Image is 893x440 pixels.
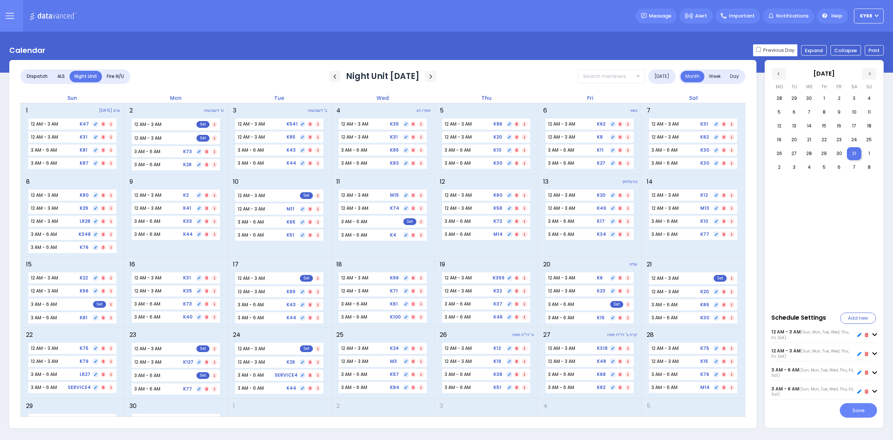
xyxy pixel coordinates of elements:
h6: 3 AM - 6 AM [134,219,160,224]
span: K47 [80,122,89,126]
h6: 3 AM - 6 AM [134,232,160,237]
span: K51 [287,233,294,237]
h6: 3 AM - 6 AM [134,162,160,167]
span: K43 [287,303,296,307]
div: Delete [865,350,868,358]
h6: 3 AM - 6 AM [238,233,264,237]
span: M13 [700,206,709,210]
span: K73 [183,149,192,154]
h6: 3 AM - 6 AM [548,219,574,224]
h6: 3 AM - 6 AM [341,219,367,224]
div: Set [610,301,623,308]
button: week [704,71,726,82]
span: K85 [287,135,295,139]
td: June 2, 2025 [124,103,228,174]
span: K20 [700,289,709,294]
h6: 3 AM - 6 AM [445,219,471,224]
h6: 12 AM - 3 AM [134,206,161,210]
span: K86 [493,122,502,126]
span: K22 [80,276,88,280]
span: LR28 [80,219,90,224]
td: June 19, 2025 [434,257,538,327]
span: K31 [80,135,87,139]
div: Dispatch [22,71,52,82]
span: K83 [390,161,399,165]
span: K75 [700,346,709,351]
h6: 12 AM - 3 AM [134,289,161,293]
h6: 12 AM - 3 AM [548,346,575,351]
h6: 3 AM - 6 AM [445,161,471,165]
img: message.svg [641,13,647,19]
h6: 12 AM - 3 AM [341,359,368,364]
span: K12 [493,346,501,351]
span: K30 [700,161,709,165]
div: Set [196,121,209,128]
h6: 12 AM - 3 AM [341,276,368,280]
h6: 12 AM - 3 AM [31,135,58,139]
h6: 3 AM - 6 AM [548,232,574,237]
span: Notifications [776,12,809,20]
td: June 8, 2025 [21,174,124,257]
a: June 6, 2025 [542,105,548,117]
td: June 1, 2025 [21,103,124,174]
span: Alert [695,12,707,20]
h6: 12 AM - 3 AM [31,206,58,210]
span: K100 [390,315,401,319]
span: K19 [493,359,501,364]
h6: 12 AM - 3 AM [341,135,368,139]
button: Collapse [830,45,861,56]
span: K10 [700,219,708,224]
div: Set [196,135,209,142]
td: June 26, 2025 [434,327,538,398]
a: June 8, 2025 [25,176,31,188]
td: June 20, 2025 [538,257,641,327]
span: M14 [493,232,503,237]
h6: 12 AM - 3 AM [134,346,161,351]
h6: 3 AM - 6 AM [341,372,367,377]
span: K62 [597,122,605,126]
a: June 16, 2025 [128,259,137,270]
span: K30 [700,148,709,152]
span: K43 [287,148,296,152]
h6: 12 AM - 3 AM [548,289,575,293]
span: K40 [183,315,192,319]
div: Fire N/U [102,71,129,82]
h6: 12 AM - 3 AM [548,135,575,139]
span: K26 [287,360,295,364]
td: June 18, 2025 [331,257,435,327]
div: Delete [865,331,868,339]
span: K4 [390,233,396,237]
td: June 17, 2025 [228,257,331,327]
h6: 3 AM - 6 AM [134,149,160,154]
a: Wednesday [375,94,390,103]
span: K31 [700,122,708,126]
h6: 12 AM - 3 AM [445,135,472,139]
span: K33 [183,219,192,224]
h6: 3 AM - 6 AM [134,315,160,319]
span: K44 [183,232,193,237]
h6: 3 AM - 6 AM [238,303,264,307]
span: K15 [700,359,708,364]
button: Next month [425,71,436,82]
span: K87 [80,161,89,165]
span: K28 [183,162,192,167]
span: K348 [79,232,91,237]
span: K30 [493,161,502,165]
span: K57 [390,372,399,377]
h6: 12 AM - 3 AM [445,276,472,280]
div: Set [714,275,727,282]
a: June 18, 2025 [335,259,343,270]
h6: 3 AM - 6 AM [341,233,367,237]
span: K35 [390,122,399,126]
span: K17 [597,219,605,224]
h6: 3 AM - 6 AM [341,302,367,306]
h6: 12 AM - 3 AM [31,289,58,293]
a: June 19, 2025 [438,259,446,270]
td: June 16, 2025 [124,257,228,327]
span: K12 [700,193,708,197]
a: June 2, 2025 [128,105,134,117]
h6: 12 AM - 3 AM [652,289,679,294]
h6: 12 AM - 3 AM [341,346,368,351]
span: K72 [493,219,502,224]
span: K49 [597,206,606,210]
